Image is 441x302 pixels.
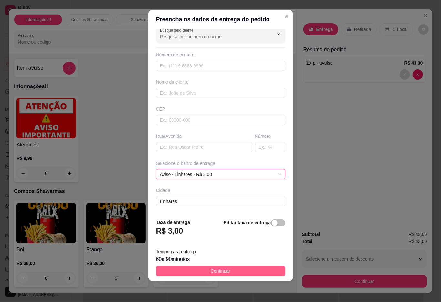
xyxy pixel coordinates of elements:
[156,196,285,206] input: Ex.: Santo André
[156,106,285,112] div: CEP
[160,27,196,33] label: Busque pelo cliente
[255,133,285,139] div: Número
[156,115,285,125] input: Ex.: 00000-000
[281,11,292,21] button: Close
[156,226,183,236] h3: R$ 3,00
[255,142,285,152] input: Ex.: 44
[156,88,285,98] input: Ex.: João da Silva
[156,79,285,85] div: Nome do cliente
[156,52,285,58] div: Número de contato
[156,249,196,254] span: Tempo para entrega
[211,267,230,275] span: Continuar
[160,169,281,179] span: Aviso - Linhares - R$ 3,00
[156,220,190,225] strong: Taxa de entrega
[160,34,263,40] input: Busque pelo cliente
[156,133,252,139] div: Rua/Avenida
[274,29,284,39] button: Show suggestions
[148,10,293,29] header: Preencha os dados de entrega do pedido
[224,220,271,225] strong: Editar taxa de entrega
[156,187,285,194] div: Cidade
[156,160,285,166] div: Selecione o bairro de entrega
[156,142,252,152] input: Ex.: Rua Oscar Freire
[156,61,285,71] input: Ex.: (11) 9 8888-9999
[156,256,285,263] div: 60 a 90 minutos
[156,266,285,276] button: Continuar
